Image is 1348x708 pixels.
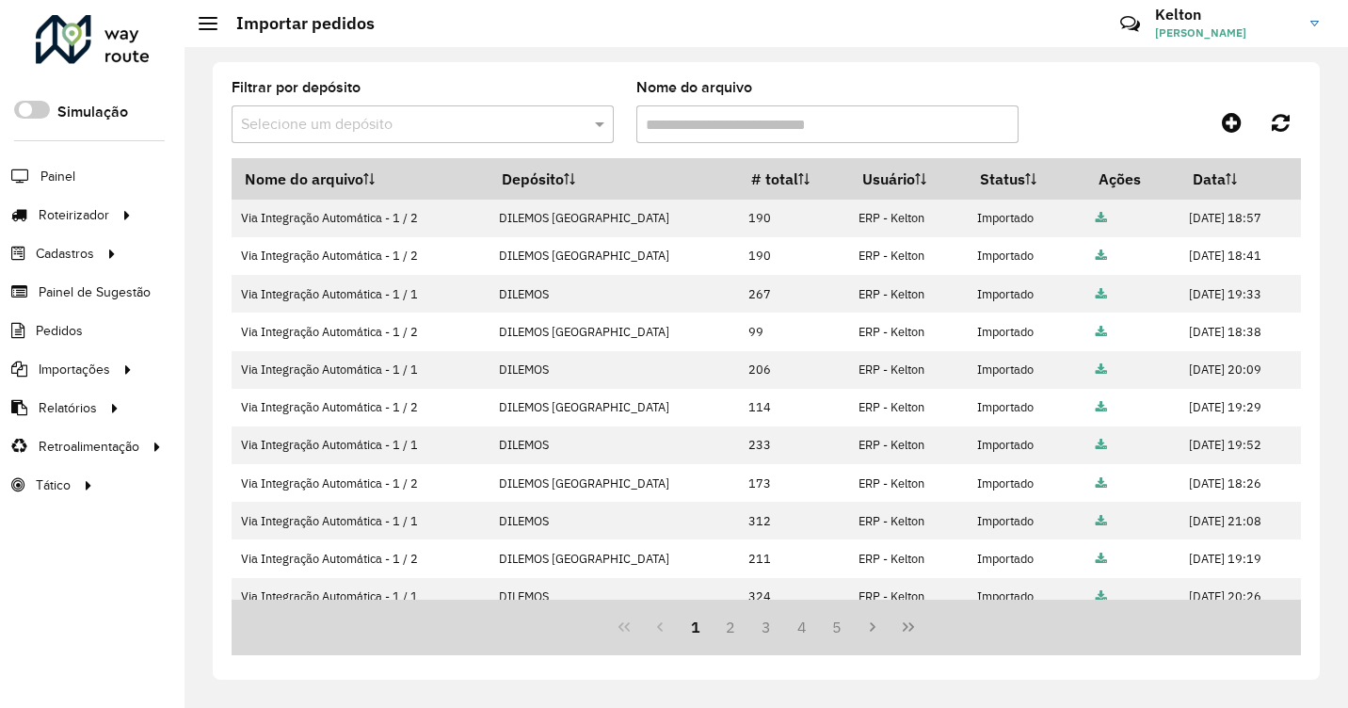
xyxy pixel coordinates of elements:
a: Arquivo completo [1096,437,1107,453]
th: Data [1179,159,1301,200]
th: Ações [1085,159,1179,200]
td: ERP - Kelton [849,275,967,313]
td: [DATE] 19:33 [1179,275,1301,313]
span: Cadastros [36,244,94,264]
td: DILEMOS [GEOGRAPHIC_DATA] [489,313,739,350]
td: ERP - Kelton [849,426,967,464]
td: DILEMOS [489,351,739,389]
td: 211 [739,539,849,577]
td: DILEMOS [489,275,739,313]
td: Via Integração Automática - 1 / 2 [232,389,489,426]
td: [DATE] 20:26 [1179,578,1301,616]
button: 5 [820,609,856,645]
td: [DATE] 18:38 [1179,313,1301,350]
td: Via Integração Automática - 1 / 2 [232,464,489,502]
td: Importado [967,502,1085,539]
td: [DATE] 19:29 [1179,389,1301,426]
td: DILEMOS [GEOGRAPHIC_DATA] [489,539,739,577]
td: ERP - Kelton [849,464,967,502]
a: Arquivo completo [1096,513,1107,529]
th: Status [967,159,1085,200]
a: Arquivo completo [1096,551,1107,567]
a: Arquivo completo [1096,399,1107,415]
td: 173 [739,464,849,502]
span: Tático [36,475,71,495]
td: 312 [739,502,849,539]
td: 190 [739,237,849,275]
td: Importado [967,389,1085,426]
td: Importado [967,313,1085,350]
td: ERP - Kelton [849,351,967,389]
a: Arquivo completo [1096,588,1107,604]
td: Via Integração Automática - 1 / 1 [232,578,489,616]
label: Filtrar por depósito [232,76,361,99]
td: DILEMOS [GEOGRAPHIC_DATA] [489,389,739,426]
span: Importações [39,360,110,379]
td: [DATE] 18:57 [1179,200,1301,237]
td: Importado [967,237,1085,275]
td: Importado [967,464,1085,502]
td: ERP - Kelton [849,578,967,616]
td: [DATE] 19:19 [1179,539,1301,577]
span: Roteirizador [39,205,109,225]
button: 4 [784,609,820,645]
td: ERP - Kelton [849,539,967,577]
button: 3 [748,609,784,645]
a: Arquivo completo [1096,324,1107,340]
td: [DATE] 18:41 [1179,237,1301,275]
th: Usuário [849,159,967,200]
td: 190 [739,200,849,237]
button: 2 [713,609,748,645]
td: DILEMOS [489,426,739,464]
span: Retroalimentação [39,437,139,457]
td: 99 [739,313,849,350]
h2: Importar pedidos [217,13,375,34]
label: Nome do arquivo [636,76,752,99]
td: DILEMOS [GEOGRAPHIC_DATA] [489,200,739,237]
a: Arquivo completo [1096,286,1107,302]
th: Nome do arquivo [232,159,489,200]
td: DILEMOS [GEOGRAPHIC_DATA] [489,464,739,502]
td: Via Integração Automática - 1 / 2 [232,539,489,577]
td: Via Integração Automática - 1 / 1 [232,351,489,389]
td: DILEMOS [GEOGRAPHIC_DATA] [489,237,739,275]
a: Arquivo completo [1096,248,1107,264]
td: [DATE] 19:52 [1179,426,1301,464]
td: [DATE] 21:08 [1179,502,1301,539]
button: Last Page [891,609,926,645]
td: Importado [967,426,1085,464]
td: Via Integração Automática - 1 / 2 [232,237,489,275]
td: ERP - Kelton [849,200,967,237]
td: ERP - Kelton [849,389,967,426]
span: Painel [40,167,75,186]
td: 233 [739,426,849,464]
td: 206 [739,351,849,389]
h3: Kelton [1155,6,1296,24]
span: [PERSON_NAME] [1155,24,1296,41]
td: [DATE] 18:26 [1179,464,1301,502]
a: Arquivo completo [1096,210,1107,226]
td: 114 [739,389,849,426]
td: ERP - Kelton [849,502,967,539]
td: Importado [967,200,1085,237]
span: Pedidos [36,321,83,341]
a: Arquivo completo [1096,475,1107,491]
button: 1 [678,609,714,645]
td: Importado [967,539,1085,577]
label: Simulação [57,101,128,123]
td: Importado [967,275,1085,313]
a: Contato Rápido [1110,4,1150,44]
td: ERP - Kelton [849,313,967,350]
span: Painel de Sugestão [39,282,151,302]
a: Arquivo completo [1096,362,1107,378]
td: Via Integração Automática - 1 / 2 [232,313,489,350]
td: 324 [739,578,849,616]
td: Via Integração Automática - 1 / 2 [232,200,489,237]
td: DILEMOS [489,578,739,616]
td: Importado [967,578,1085,616]
th: Depósito [489,159,739,200]
td: Via Integração Automática - 1 / 1 [232,275,489,313]
td: 267 [739,275,849,313]
td: ERP - Kelton [849,237,967,275]
td: Via Integração Automática - 1 / 1 [232,502,489,539]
